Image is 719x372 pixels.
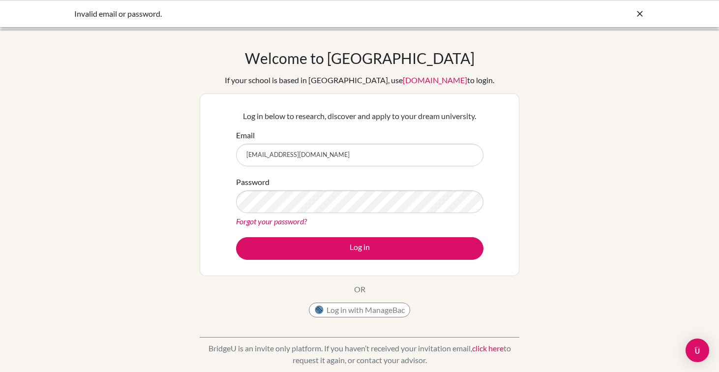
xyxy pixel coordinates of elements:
label: Email [236,129,255,141]
p: Log in below to research, discover and apply to your dream university. [236,110,483,122]
a: Forgot your password? [236,217,307,226]
label: Password [236,176,270,188]
button: Log in [236,237,483,260]
div: If your school is based in [GEOGRAPHIC_DATA], use to login. [225,74,494,86]
p: OR [354,283,365,295]
div: Open Intercom Messenger [686,339,709,362]
a: [DOMAIN_NAME] [403,75,467,85]
button: Log in with ManageBac [309,303,410,317]
div: Invalid email or password. [74,8,497,20]
h1: Welcome to [GEOGRAPHIC_DATA] [245,49,475,67]
a: click here [472,343,504,353]
p: BridgeU is an invite only platform. If you haven’t received your invitation email, to request it ... [200,342,519,366]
